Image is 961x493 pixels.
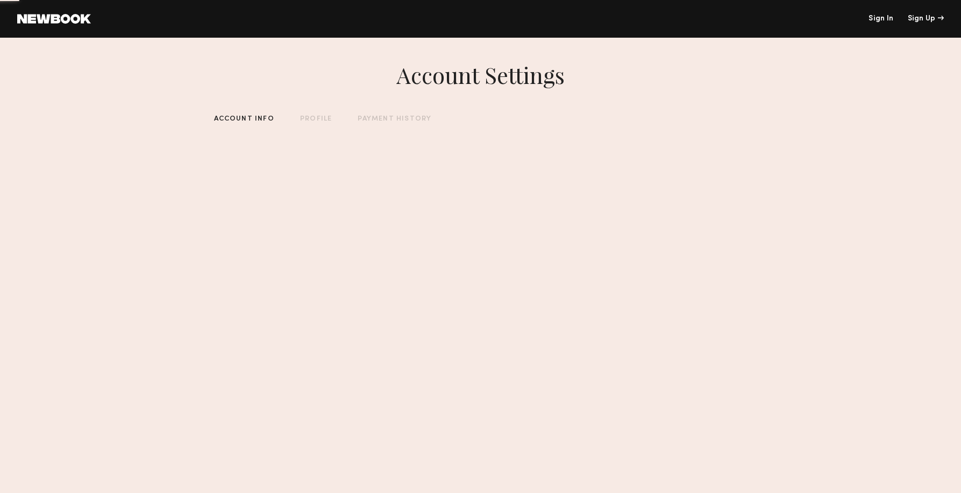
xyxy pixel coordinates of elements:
div: PROFILE [300,116,332,123]
div: ACCOUNT INFO [214,116,274,123]
div: PAYMENT HISTORY [358,116,431,123]
div: Sign Up [908,15,944,23]
div: Account Settings [396,60,565,90]
a: Sign In [869,15,893,23]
